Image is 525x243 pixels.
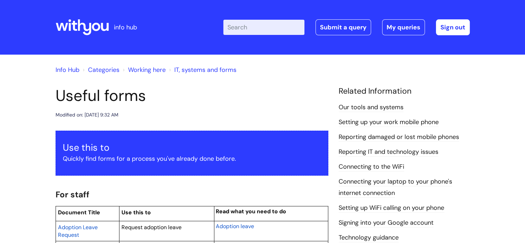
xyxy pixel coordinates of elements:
span: Adoption leave [216,223,254,230]
a: Reporting damaged or lost mobile phones [339,133,459,142]
a: Reporting IT and technology issues [339,148,438,157]
a: Submit a query [315,19,371,35]
a: Sign out [436,19,470,35]
a: Technology guidance [339,233,399,242]
a: Working here [128,66,166,74]
span: Request adoption leave [121,224,182,231]
li: Solution home [81,64,119,75]
span: Use this to [121,209,151,216]
h3: Use this to [63,142,321,153]
span: For staff [56,189,89,200]
p: info hub [114,22,137,33]
a: Adoption leave [216,222,254,230]
h1: Useful forms [56,86,328,105]
div: | - [223,19,470,35]
a: Setting up your work mobile phone [339,118,439,127]
a: Categories [88,66,119,74]
li: IT, systems and forms [167,64,236,75]
input: Search [223,20,304,35]
h4: Related Information [339,86,470,96]
a: IT, systems and forms [174,66,236,74]
a: Signing into your Google account [339,218,434,227]
p: Quickly find forms for a process you've already done before. [63,153,321,164]
span: Read what you need to do [216,208,286,215]
a: My queries [382,19,425,35]
a: Our tools and systems [339,103,404,112]
a: Connecting to the WiFi [339,162,404,171]
a: Setting up WiFi calling on your phone [339,204,444,213]
a: Connecting your laptop to your phone's internet connection [339,177,452,197]
a: Info Hub [56,66,79,74]
li: Working here [121,64,166,75]
div: Modified on: [DATE] 9:32 AM [56,111,118,119]
a: Adoption Leave Request [58,223,98,239]
span: Document Title [58,209,100,216]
